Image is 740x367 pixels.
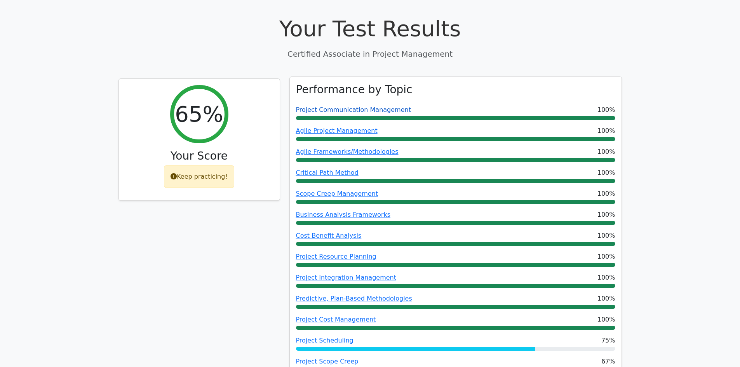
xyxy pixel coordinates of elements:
span: 100% [597,105,615,115]
a: Predictive, Plan-Based Methodologies [296,295,412,302]
a: Agile Frameworks/Methodologies [296,148,399,155]
span: 100% [597,168,615,177]
a: Project Scope Creep [296,358,359,365]
a: Project Scheduling [296,337,353,344]
a: Business Analysis Frameworks [296,211,391,218]
span: 100% [597,315,615,324]
span: 67% [601,357,615,366]
div: Keep practicing! [164,165,234,188]
a: Agile Project Management [296,127,378,134]
span: 100% [597,252,615,261]
a: Cost Benefit Analysis [296,232,362,239]
span: 100% [597,273,615,282]
a: Critical Path Method [296,169,359,176]
h3: Your Score [125,150,273,163]
a: Project Integration Management [296,274,396,281]
span: 100% [597,126,615,136]
span: 100% [597,294,615,303]
a: Scope Creep Management [296,190,378,197]
h1: Your Test Results [118,16,622,42]
a: Project Resource Planning [296,253,376,260]
p: Certified Associate in Project Management [118,48,622,60]
a: Project Communication Management [296,106,411,113]
a: Project Cost Management [296,316,376,323]
span: 100% [597,189,615,198]
span: 100% [597,147,615,157]
span: 100% [597,231,615,240]
h3: Performance by Topic [296,83,413,96]
span: 100% [597,210,615,219]
span: 75% [601,336,615,345]
h2: 65% [175,101,223,127]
